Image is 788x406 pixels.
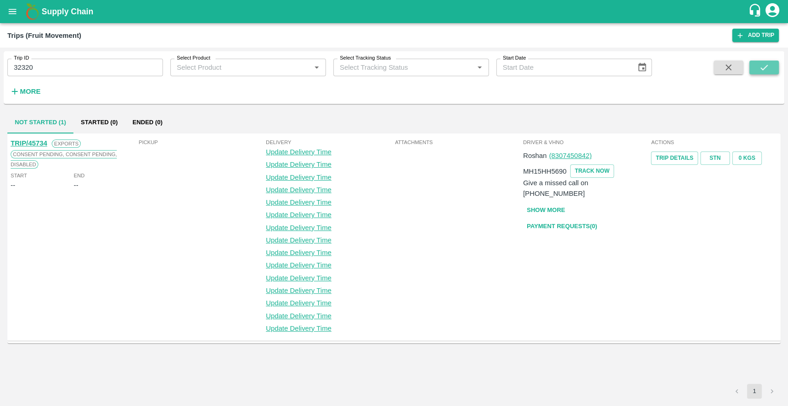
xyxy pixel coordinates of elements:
[651,138,777,146] span: Actions
[549,152,591,159] a: (8307450842)
[503,55,526,62] label: Start Date
[266,199,331,206] a: Update Delivery Time
[523,152,547,159] span: Roshan
[266,261,331,269] a: Update Delivery Time
[266,312,331,320] a: Update Delivery Time
[11,171,27,180] span: Start
[42,5,748,18] a: Supply Chain
[633,59,651,76] button: Choose date
[732,29,779,42] a: Add Trip
[266,236,331,244] a: Update Delivery Time
[7,59,163,76] input: Enter Trip ID
[651,151,698,165] a: Trip Details
[395,138,521,146] span: Attachments
[496,59,630,76] input: Start Date
[266,325,331,332] a: Update Delivery Time
[474,61,486,73] button: Open
[14,55,29,62] label: Trip ID
[266,148,331,156] a: Update Delivery Time
[523,202,569,218] button: Show More
[266,138,393,146] span: Delivery
[2,1,23,22] button: open drawer
[74,180,78,190] div: --
[266,287,331,294] a: Update Delivery Time
[266,299,331,307] a: Update Delivery Time
[173,61,308,73] input: Select Product
[266,161,331,168] a: Update Delivery Time
[11,150,117,169] span: Consent Pending, Consent Pending, Disabled
[523,138,650,146] span: Driver & VHNo
[570,164,614,178] button: TRACK NOW
[340,55,391,62] label: Select Tracking Status
[266,224,331,231] a: Update Delivery Time
[266,186,331,194] a: Update Delivery Time
[523,178,650,199] p: Give a missed call on [PHONE_NUMBER]
[52,139,81,148] span: Exports
[266,211,331,218] a: Update Delivery Time
[74,171,85,180] span: End
[7,84,43,99] button: More
[42,7,93,16] b: Supply Chain
[23,2,42,21] img: logo
[700,151,730,165] a: STN
[7,111,73,133] button: Not Started (1)
[177,55,210,62] label: Select Product
[311,61,323,73] button: Open
[747,384,762,399] button: page 1
[336,61,459,73] input: Select Tracking Status
[125,111,170,133] button: Ended (0)
[266,249,331,256] a: Update Delivery Time
[732,151,762,165] button: 0 Kgs
[11,139,47,147] a: TRIP/45734
[764,2,781,21] div: account of current user
[728,384,781,399] nav: pagination navigation
[748,3,764,20] div: customer-support
[523,218,601,235] a: Payment Requests(0)
[266,174,331,181] a: Update Delivery Time
[11,180,15,190] div: --
[20,88,41,95] strong: More
[7,30,81,42] div: Trips (Fruit Movement)
[266,274,331,282] a: Update Delivery Time
[523,166,566,176] p: MH15HH5690
[73,111,125,133] button: Started (0)
[139,138,266,146] span: Pickup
